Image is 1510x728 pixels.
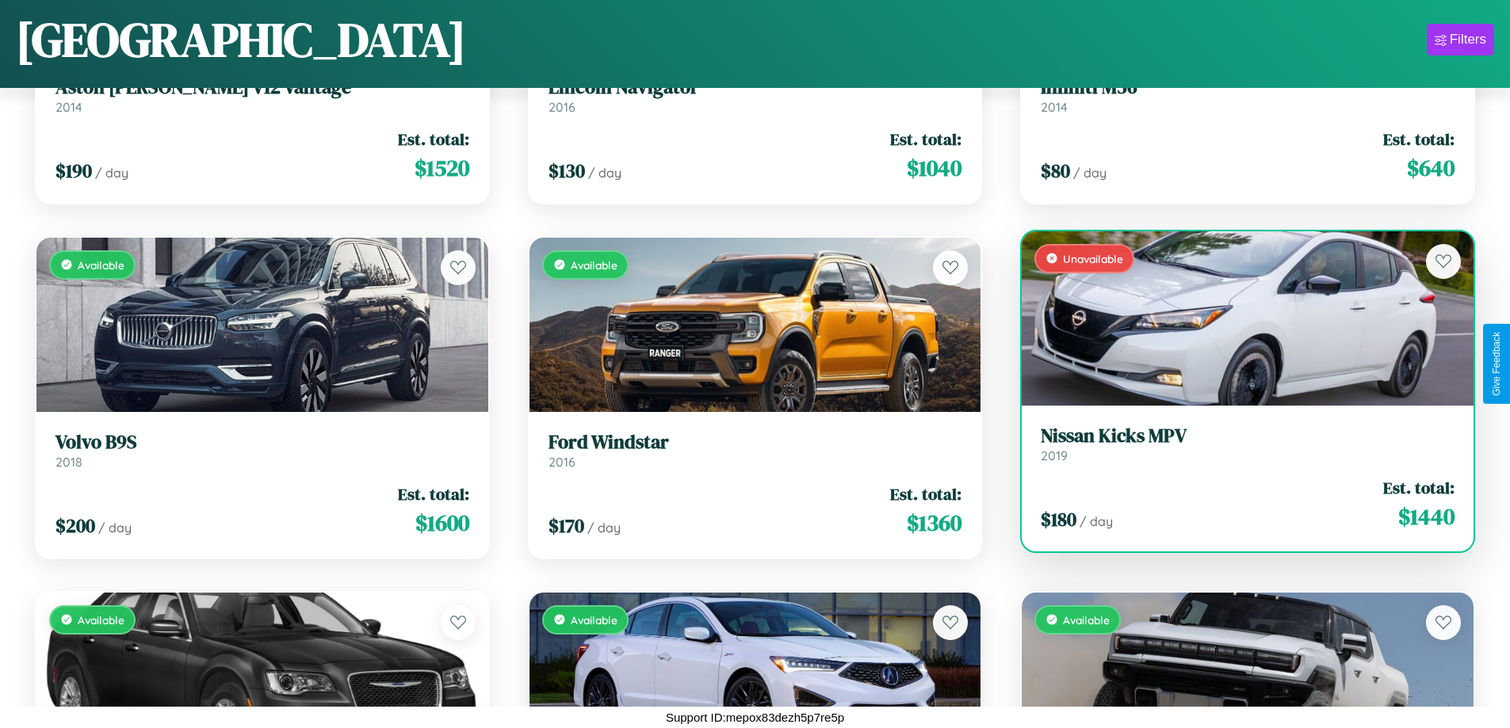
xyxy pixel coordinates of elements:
span: $ 80 [1041,158,1070,184]
div: Filters [1450,32,1486,48]
span: / day [95,165,128,181]
span: Est. total: [1383,128,1455,151]
span: $ 1600 [415,507,469,539]
h3: Nissan Kicks MPV [1041,425,1455,448]
span: 2016 [549,454,575,470]
span: / day [587,520,621,536]
a: Ford Windstar2016 [549,431,962,470]
span: / day [1080,513,1113,529]
h3: Lincoln Navigator [549,76,962,99]
span: $ 1040 [907,152,961,184]
span: $ 200 [55,513,95,539]
a: Nissan Kicks MPV2019 [1041,425,1455,463]
span: $ 1520 [415,152,469,184]
span: Est. total: [1383,476,1455,499]
p: Support ID: mepox83dezh5p7re5p [666,707,844,728]
span: 2014 [1041,99,1068,115]
a: Volvo B9S2018 [55,431,469,470]
h3: Aston [PERSON_NAME] V12 Vantage [55,76,469,99]
span: Est. total: [398,128,469,151]
span: $ 1360 [907,507,961,539]
span: Est. total: [890,482,961,505]
a: Aston [PERSON_NAME] V12 Vantage2014 [55,76,469,115]
span: $ 180 [1041,506,1076,532]
span: $ 190 [55,158,92,184]
h3: Volvo B9S [55,431,469,454]
span: 2019 [1041,448,1068,463]
span: $ 640 [1407,152,1455,184]
span: Available [1063,613,1110,627]
span: Available [78,613,124,627]
div: Give Feedback [1491,332,1502,396]
button: Filters [1427,24,1494,55]
h1: [GEOGRAPHIC_DATA] [16,7,466,72]
span: / day [1073,165,1107,181]
a: Lincoln Navigator2016 [549,76,962,115]
span: $ 170 [549,513,584,539]
h3: Ford Windstar [549,431,962,454]
a: Infiniti M562014 [1041,76,1455,115]
span: Available [78,258,124,272]
span: $ 130 [549,158,585,184]
span: / day [98,520,132,536]
span: Unavailable [1063,252,1123,265]
span: Available [571,613,617,627]
h3: Infiniti M56 [1041,76,1455,99]
span: Est. total: [398,482,469,505]
span: Est. total: [890,128,961,151]
span: $ 1440 [1398,501,1455,532]
span: / day [588,165,621,181]
span: 2018 [55,454,82,470]
span: 2016 [549,99,575,115]
span: Available [571,258,617,272]
span: 2014 [55,99,82,115]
